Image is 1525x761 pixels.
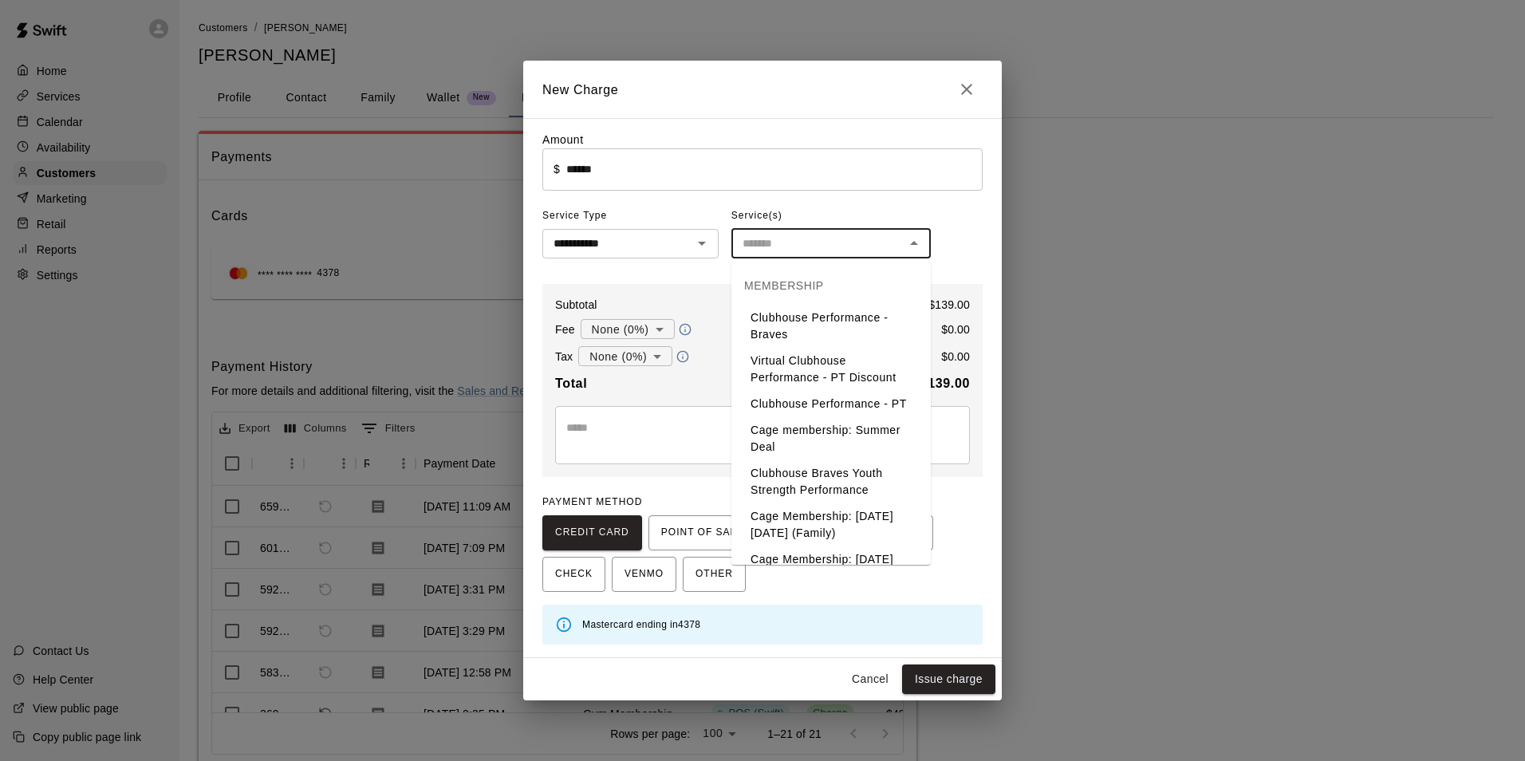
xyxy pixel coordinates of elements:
span: VENMO [625,562,664,587]
button: Cancel [845,664,896,694]
button: Open [691,232,713,254]
h2: New Charge [523,61,1002,118]
div: None (0%) [581,314,675,344]
li: Cage membership: Summer Deal [731,417,931,460]
span: Mastercard ending in 4378 [582,619,700,630]
li: Cage Membership: [DATE][DATE] (Family) [731,503,931,546]
span: Service(s) [731,203,782,229]
button: CREDIT CARD [542,515,642,550]
button: VENMO [612,557,676,592]
label: Amount [542,133,584,146]
li: Virtual Clubhouse Performance - PT Discount [731,348,931,391]
li: Clubhouse Performance - PT [731,391,931,417]
p: Subtotal [555,297,597,313]
button: Close [951,73,983,105]
p: Fee [555,321,575,337]
button: Issue charge [902,664,995,694]
button: OTHER [683,557,746,592]
p: $ 139.00 [928,297,970,313]
p: Tax [555,349,573,365]
div: None (0%) [578,341,672,371]
b: Total [555,377,587,390]
button: POINT OF SALE [648,515,756,550]
span: CREDIT CARD [555,520,629,546]
span: POINT OF SALE [661,520,743,546]
p: $ 0.00 [941,349,970,365]
button: Close [903,232,925,254]
div: MEMBERSHIP [731,266,931,305]
b: $ 139.00 [920,377,970,390]
span: Service Type [542,203,719,229]
span: CHECK [555,562,593,587]
li: Clubhouse Braves Youth Strength Performance [731,460,931,503]
span: PAYMENT METHOD [542,496,642,507]
li: Clubhouse Performance - Braves [731,305,931,348]
span: OTHER [696,562,733,587]
li: Cage Membership: [DATE][DATE] (Individual) [731,546,931,589]
p: $ [554,161,560,177]
p: $ 0.00 [941,321,970,337]
button: CHECK [542,557,605,592]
